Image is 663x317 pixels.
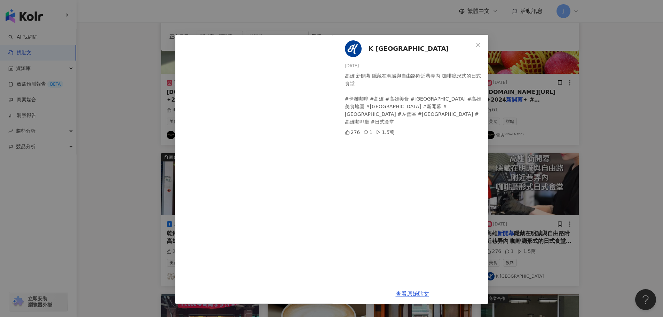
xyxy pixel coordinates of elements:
span: close [475,42,481,48]
div: [DATE] [345,63,483,69]
div: 276 [345,128,360,136]
div: 1.5萬 [376,128,394,136]
span: K [GEOGRAPHIC_DATA] [369,44,449,54]
div: 1 [363,128,372,136]
a: KOL AvatarK [GEOGRAPHIC_DATA] [345,40,473,57]
a: 查看原始貼文 [396,291,429,297]
button: Close [471,38,485,52]
img: KOL Avatar [345,40,362,57]
div: 高雄 新開幕 隱藏在明誠與自由路附近巷弄內 咖啡廳形式的日式食堂 #卡濰咖啡 #高雄 #高雄美食 #[GEOGRAPHIC_DATA] #高雄美食地圖 #[GEOGRAPHIC_DATA] #新... [345,72,483,126]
